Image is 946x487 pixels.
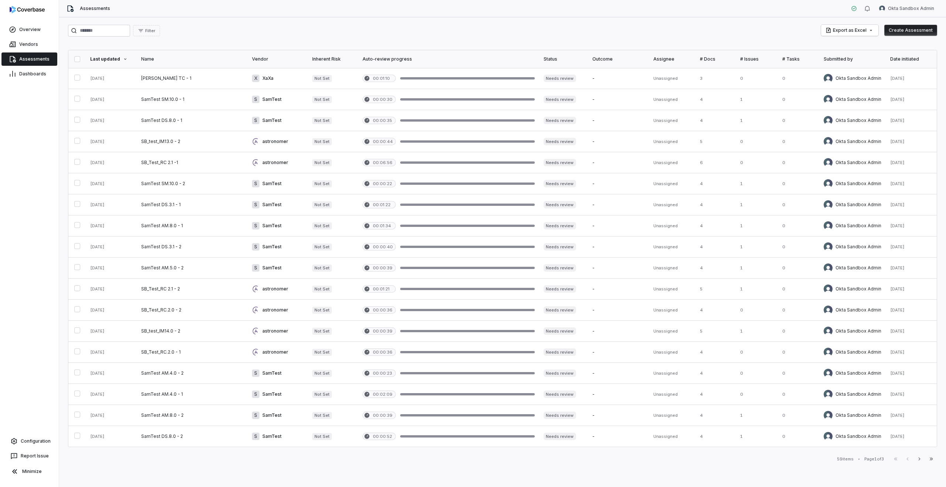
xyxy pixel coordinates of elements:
[824,390,833,399] img: Okta Sandbox Admin avatar
[837,456,854,462] div: 59 items
[252,56,303,62] div: Vendor
[544,56,583,62] div: Status
[821,25,878,36] button: Export as Excel
[588,384,649,405] td: -
[824,411,833,420] img: Okta Sandbox Admin avatar
[592,56,644,62] div: Outcome
[80,6,110,11] span: Assessments
[875,3,939,14] button: Okta Sandbox Admin avatarOkta Sandbox Admin
[588,405,649,426] td: -
[864,456,884,462] div: Page 1 of 3
[145,28,155,34] span: Filter
[1,38,57,51] a: Vendors
[588,131,649,152] td: -
[19,27,41,33] span: Overview
[588,321,649,342] td: -
[824,221,833,230] img: Okta Sandbox Admin avatar
[588,236,649,258] td: -
[588,68,649,89] td: -
[824,137,833,146] img: Okta Sandbox Admin avatar
[21,438,51,444] span: Configuration
[588,152,649,173] td: -
[1,23,57,36] a: Overview
[312,56,354,62] div: Inherent Risk
[588,215,649,236] td: -
[824,432,833,441] img: Okta Sandbox Admin avatar
[824,200,833,209] img: Okta Sandbox Admin avatar
[890,56,931,62] div: Date initiated
[824,369,833,378] img: Okta Sandbox Admin avatar
[824,116,833,125] img: Okta Sandbox Admin avatar
[19,71,46,77] span: Dashboards
[824,95,833,104] img: Okta Sandbox Admin avatar
[858,456,860,462] div: •
[19,41,38,47] span: Vendors
[1,52,57,66] a: Assessments
[824,327,833,336] img: Okta Sandbox Admin avatar
[824,56,881,62] div: Submitted by
[3,435,56,448] a: Configuration
[700,56,731,62] div: # Docs
[824,285,833,293] img: Okta Sandbox Admin avatar
[824,348,833,357] img: Okta Sandbox Admin avatar
[588,258,649,279] td: -
[588,342,649,363] td: -
[879,6,885,11] img: Okta Sandbox Admin avatar
[588,110,649,131] td: -
[588,279,649,300] td: -
[588,173,649,194] td: -
[653,56,691,62] div: Assignee
[21,453,49,459] span: Report Issue
[588,89,649,110] td: -
[10,6,45,13] img: logo-D7KZi-bG.svg
[90,56,132,62] div: Last updated
[588,300,649,321] td: -
[588,363,649,384] td: -
[782,56,815,62] div: # Tasks
[888,6,934,11] span: Okta Sandbox Admin
[1,67,57,81] a: Dashboards
[824,179,833,188] img: Okta Sandbox Admin avatar
[824,158,833,167] img: Okta Sandbox Admin avatar
[141,56,243,62] div: Name
[22,469,42,474] span: Minimize
[3,449,56,463] button: Report Issue
[824,74,833,83] img: Okta Sandbox Admin avatar
[824,242,833,251] img: Okta Sandbox Admin avatar
[133,25,160,36] button: Filter
[824,263,833,272] img: Okta Sandbox Admin avatar
[884,25,937,36] button: Create Assessment
[363,56,535,62] div: Auto-review progress
[588,426,649,447] td: -
[740,56,773,62] div: # Issues
[3,464,56,479] button: Minimize
[19,56,50,62] span: Assessments
[588,194,649,215] td: -
[824,306,833,314] img: Okta Sandbox Admin avatar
